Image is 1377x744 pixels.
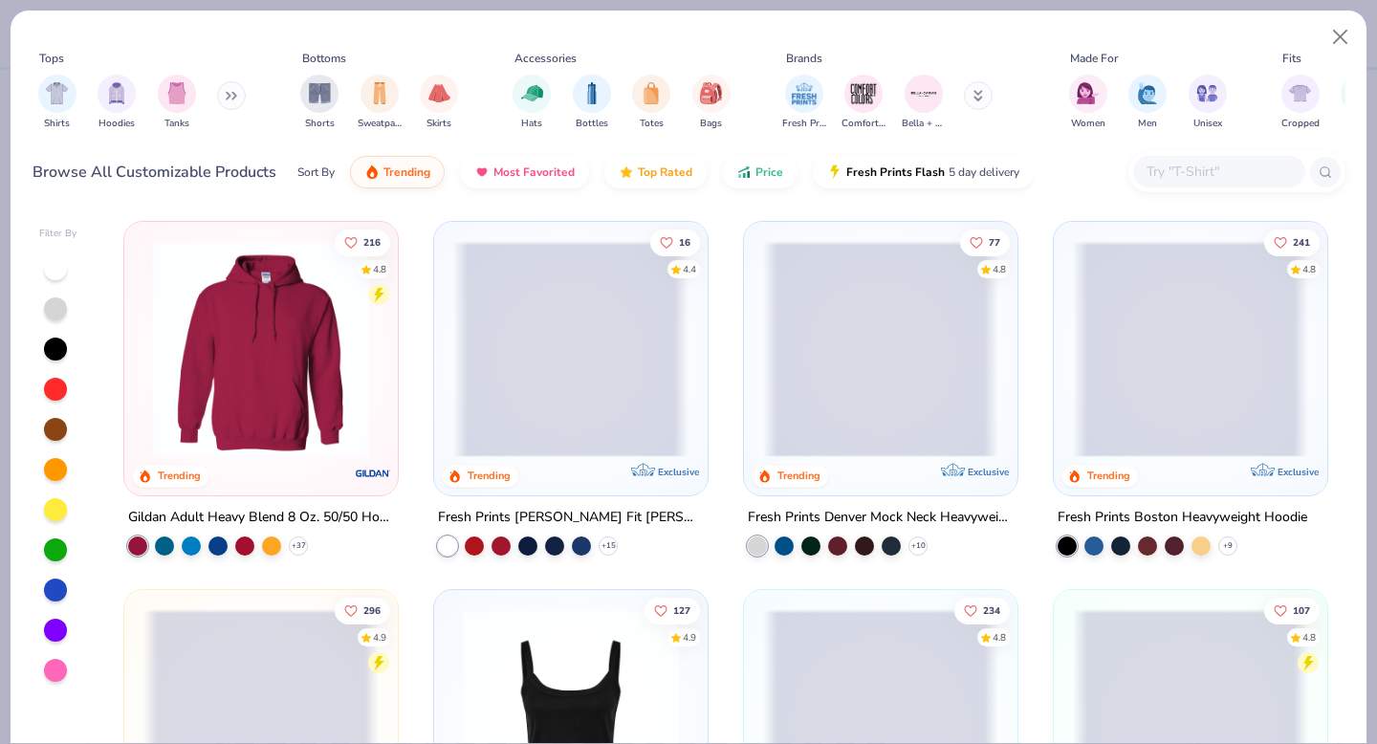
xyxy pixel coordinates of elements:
[782,117,826,131] span: Fresh Prints
[1069,75,1107,131] div: filter for Women
[841,117,885,131] span: Comfort Colors
[989,237,1000,247] span: 77
[460,156,589,188] button: Most Favorited
[98,75,136,131] div: filter for Hoodies
[297,164,335,181] div: Sort By
[374,630,387,645] div: 4.9
[300,75,339,131] button: filter button
[1071,117,1105,131] span: Women
[1302,630,1316,645] div: 4.8
[358,75,402,131] button: filter button
[364,164,380,180] img: trending.gif
[1137,82,1158,104] img: Men Image
[683,262,696,276] div: 4.4
[700,82,721,104] img: Bags Image
[33,161,276,184] div: Browse All Customizable Products
[374,262,387,276] div: 4.8
[336,229,391,255] button: Like
[645,597,700,624] button: Like
[632,75,670,131] div: filter for Totes
[993,630,1006,645] div: 4.8
[493,164,575,180] span: Most Favorited
[1069,75,1107,131] button: filter button
[1193,117,1222,131] span: Unisex
[428,82,450,104] img: Skirts Image
[619,164,634,180] img: TopRated.gif
[1282,50,1301,67] div: Fits
[38,75,76,131] button: filter button
[902,75,946,131] div: filter for Bella + Canvas
[39,50,64,67] div: Tops
[1281,75,1320,131] div: filter for Cropped
[1322,19,1359,55] button: Close
[1264,597,1320,624] button: Like
[902,75,946,131] button: filter button
[573,75,611,131] button: filter button
[755,164,783,180] span: Price
[576,117,608,131] span: Bottles
[302,50,346,67] div: Bottoms
[1281,75,1320,131] button: filter button
[813,156,1034,188] button: Fresh Prints Flash5 day delivery
[354,454,392,492] img: Gildan logo
[1077,82,1099,104] img: Women Image
[513,75,551,131] div: filter for Hats
[601,540,616,552] span: + 15
[1189,75,1227,131] button: filter button
[143,241,379,457] img: 01756b78-01f6-4cc6-8d8a-3c30c1a0c8ac
[700,117,722,131] span: Bags
[38,75,76,131] div: filter for Shirts
[106,82,127,104] img: Hoodies Image
[158,75,196,131] div: filter for Tanks
[39,227,77,241] div: Filter By
[364,237,382,247] span: 216
[1196,82,1218,104] img: Unisex Image
[573,75,611,131] div: filter for Bottles
[521,117,542,131] span: Hats
[513,75,551,131] button: filter button
[846,164,945,180] span: Fresh Prints Flash
[782,75,826,131] div: filter for Fresh Prints
[640,117,664,131] span: Totes
[128,506,394,530] div: Gildan Adult Heavy Blend 8 Oz. 50/50 Hooded Sweatshirt
[305,117,335,131] span: Shorts
[1189,75,1227,131] div: filter for Unisex
[309,82,331,104] img: Shorts Image
[1223,540,1233,552] span: + 9
[350,156,445,188] button: Trending
[604,156,707,188] button: Top Rated
[1128,75,1167,131] button: filter button
[650,229,700,255] button: Like
[474,164,490,180] img: most_fav.gif
[364,605,382,615] span: 296
[1070,50,1118,67] div: Made For
[954,597,1010,624] button: Like
[292,540,306,552] span: + 37
[641,82,662,104] img: Totes Image
[521,82,543,104] img: Hats Image
[581,82,602,104] img: Bottles Image
[692,75,731,131] button: filter button
[1281,117,1320,131] span: Cropped
[722,156,798,188] button: Price
[949,162,1019,184] span: 5 day delivery
[841,75,885,131] button: filter button
[1058,506,1307,530] div: Fresh Prints Boston Heavyweight Hoodie
[679,237,690,247] span: 16
[841,75,885,131] div: filter for Comfort Colors
[514,50,577,67] div: Accessories
[158,75,196,131] button: filter button
[300,75,339,131] div: filter for Shorts
[1293,237,1310,247] span: 241
[748,506,1014,530] div: Fresh Prints Denver Mock Neck Heavyweight Sweatshirt
[420,75,458,131] button: filter button
[383,164,430,180] span: Trending
[98,75,136,131] button: filter button
[1277,466,1318,478] span: Exclusive
[1138,117,1157,131] span: Men
[782,75,826,131] button: filter button
[44,117,70,131] span: Shirts
[98,117,135,131] span: Hoodies
[683,630,696,645] div: 4.9
[786,50,822,67] div: Brands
